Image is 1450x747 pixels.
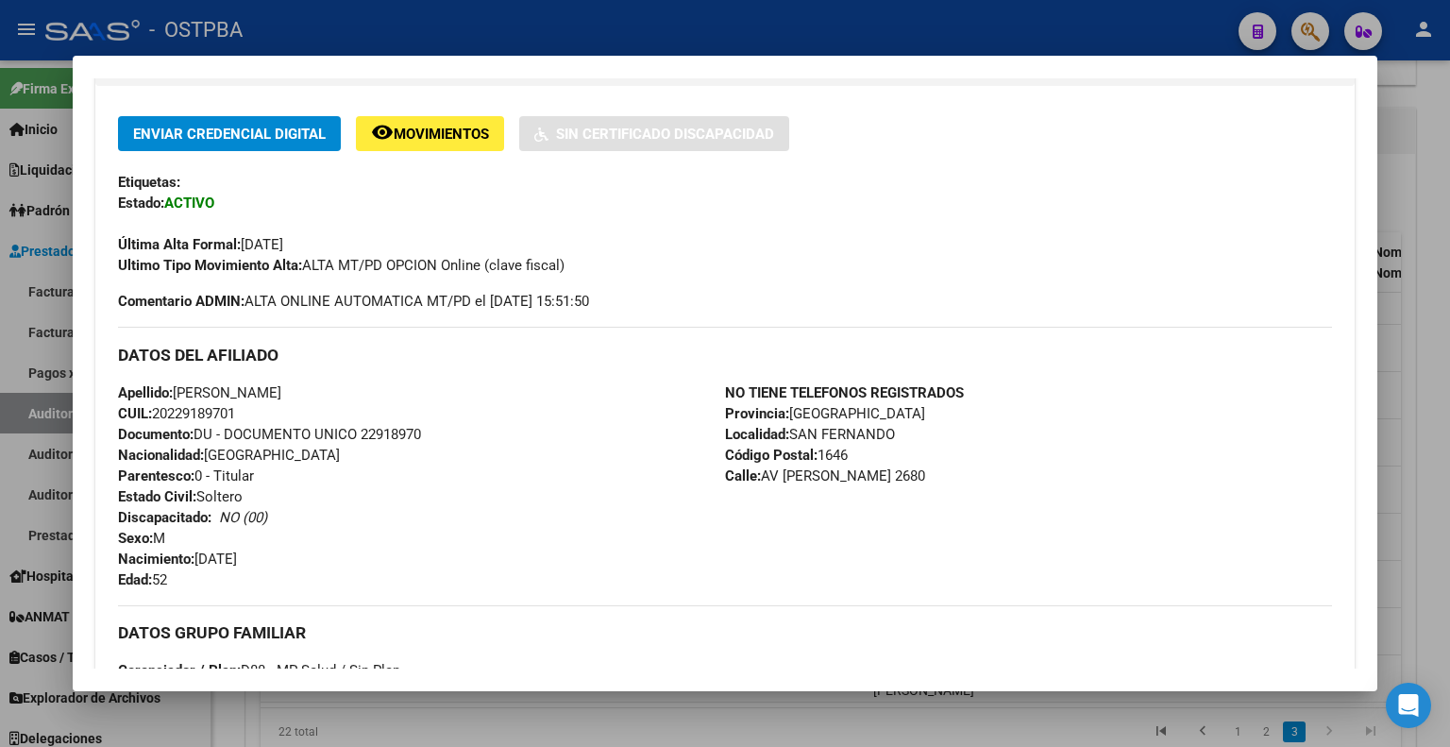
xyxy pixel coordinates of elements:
strong: Nacimiento: [118,551,194,568]
span: M [118,530,165,547]
strong: Documento: [118,426,194,443]
span: AV [PERSON_NAME] 2680 [725,467,925,484]
span: Movimientos [394,126,489,143]
span: D88 - MP Salud / Sin Plan [118,662,400,679]
mat-icon: remove_red_eye [371,121,394,144]
strong: Gerenciador / Plan: [118,662,241,679]
span: [DATE] [118,551,237,568]
strong: Discapacitado: [118,509,211,526]
h3: DATOS GRUPO FAMILIAR [118,622,1332,643]
span: Soltero [118,488,243,505]
span: [DATE] [118,236,283,253]
div: Open Intercom Messenger [1386,683,1431,728]
strong: ACTIVO [164,195,214,212]
strong: Nacionalidad: [118,447,204,464]
span: Enviar Credencial Digital [133,126,326,143]
strong: Calle: [725,467,761,484]
span: 20229189701 [118,405,235,422]
strong: Etiquetas: [118,174,180,191]
strong: Comentario ADMIN: [118,293,244,310]
span: 0 - Titular [118,467,254,484]
span: DU - DOCUMENTO UNICO 22918970 [118,426,421,443]
strong: Última Alta Formal: [118,236,241,253]
i: NO (00) [219,509,267,526]
strong: Localidad: [725,426,789,443]
strong: Estado: [118,195,164,212]
span: 52 [118,571,167,588]
span: [GEOGRAPHIC_DATA] [118,447,340,464]
strong: Estado Civil: [118,488,196,505]
strong: NO TIENE TELEFONOS REGISTRADOS [725,384,964,401]
span: Sin Certificado Discapacidad [556,126,774,143]
strong: Ultimo Tipo Movimiento Alta: [118,257,302,274]
span: ALTA MT/PD OPCION Online (clave fiscal) [118,257,565,274]
strong: Provincia: [725,405,789,422]
span: [GEOGRAPHIC_DATA] [725,405,925,422]
span: [PERSON_NAME] [118,384,281,401]
span: 1646 [725,447,848,464]
span: ALTA ONLINE AUTOMATICA MT/PD el [DATE] 15:51:50 [118,291,589,312]
strong: CUIL: [118,405,152,422]
strong: Sexo: [118,530,153,547]
button: Movimientos [356,116,504,151]
button: Sin Certificado Discapacidad [519,116,789,151]
span: SAN FERNANDO [725,426,895,443]
strong: Apellido: [118,384,173,401]
button: Enviar Credencial Digital [118,116,341,151]
strong: Parentesco: [118,467,194,484]
strong: Edad: [118,571,152,588]
h3: DATOS DEL AFILIADO [118,345,1332,365]
strong: Código Postal: [725,447,818,464]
